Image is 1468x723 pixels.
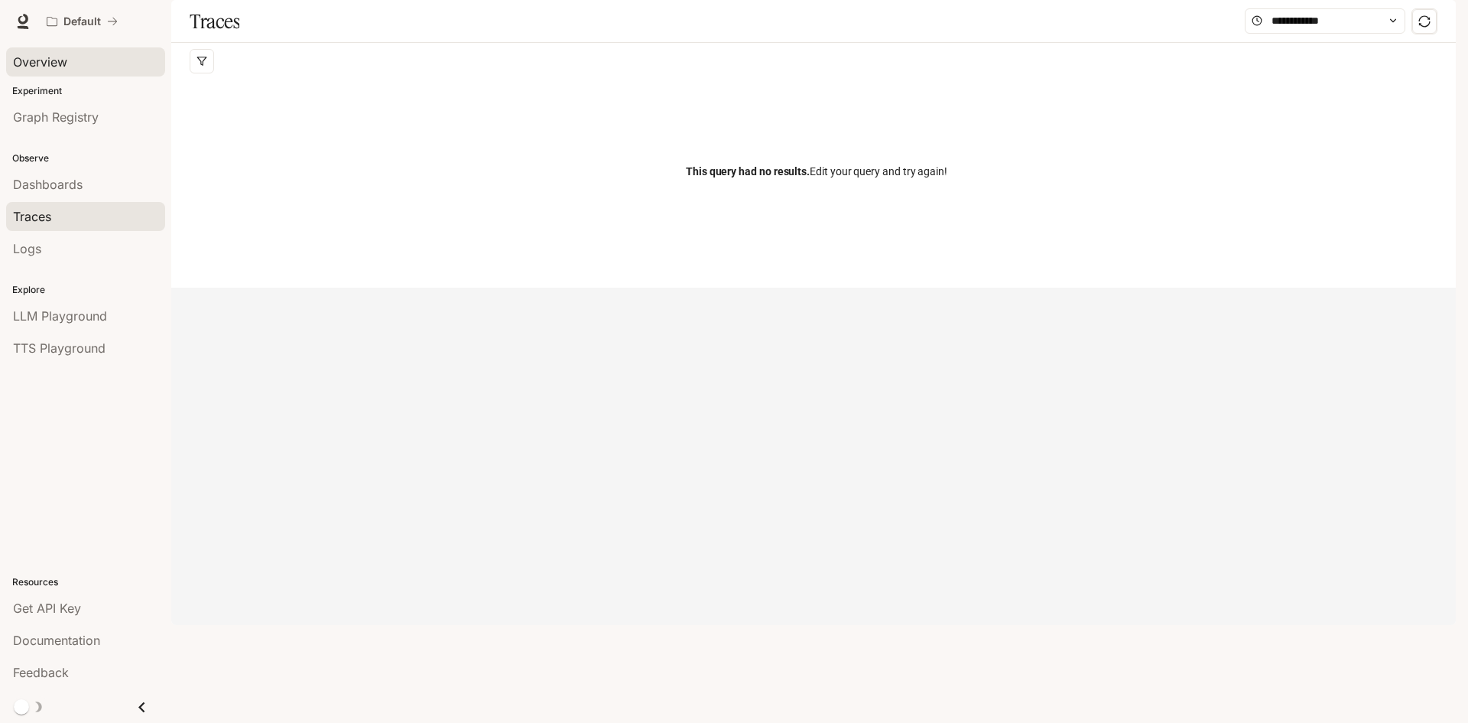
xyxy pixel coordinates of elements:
button: All workspaces [40,6,125,37]
h1: Traces [190,6,239,37]
span: sync [1418,15,1431,28]
p: Default [63,15,101,28]
span: This query had no results. [686,165,810,177]
span: Edit your query and try again! [686,163,947,180]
